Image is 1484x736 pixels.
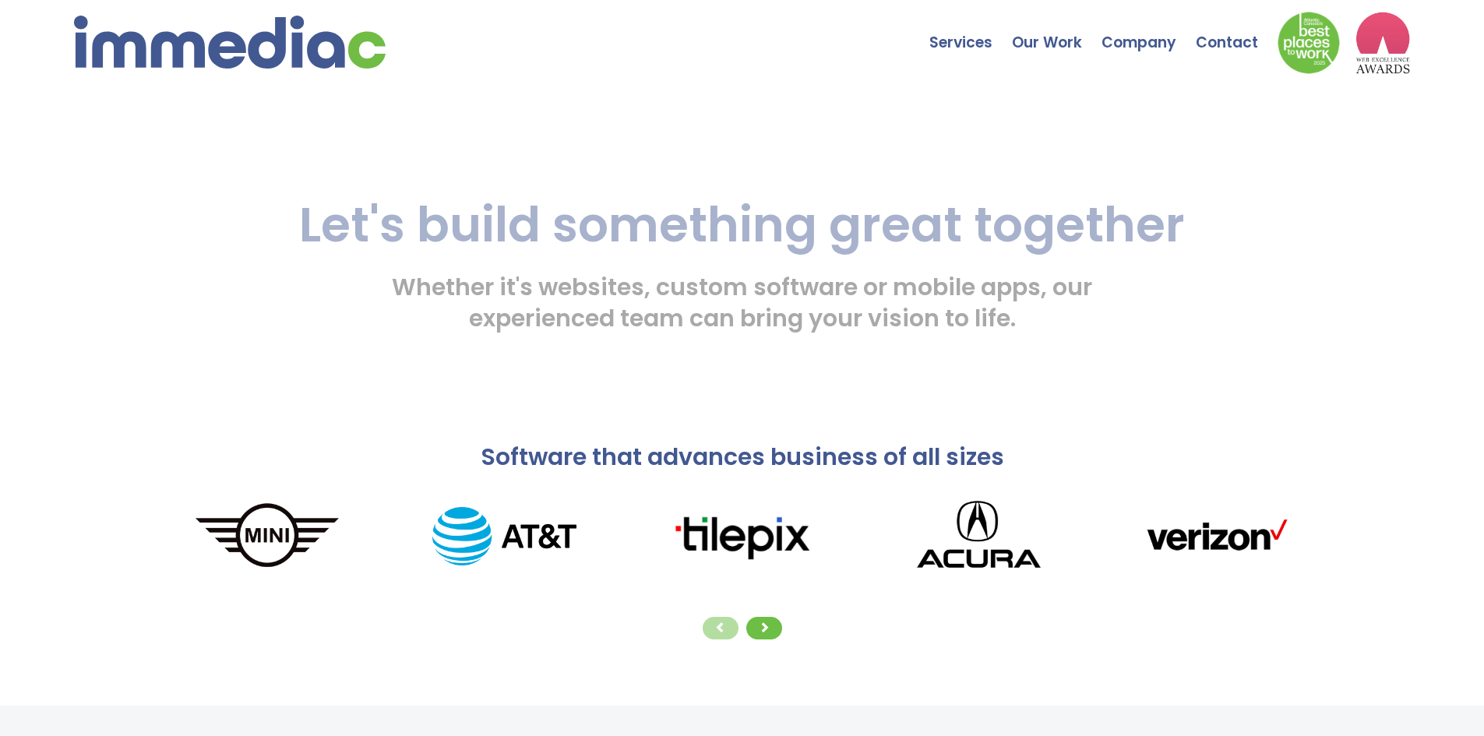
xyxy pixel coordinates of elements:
[74,16,386,69] img: immediac
[1102,4,1196,58] a: Company
[1278,12,1340,74] img: Down
[623,510,861,562] img: tilepixLogo.png
[149,500,386,572] img: MINI_logo.png
[392,270,1092,335] span: Whether it's websites, custom software or mobile apps, our experienced team can bring your vision...
[929,4,1012,58] a: Services
[1098,511,1335,562] img: verizonLogo.png
[299,191,1185,259] span: Let's build something great together
[386,507,623,566] img: AT%26T_logo.png
[1012,4,1102,58] a: Our Work
[860,488,1098,584] img: Acura_logo.png
[1355,12,1410,74] img: logo2_wea_nobg.webp
[1196,4,1278,58] a: Contact
[481,440,1004,474] span: Software that advances business of all sizes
